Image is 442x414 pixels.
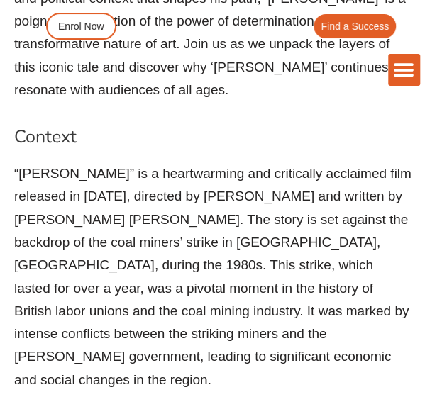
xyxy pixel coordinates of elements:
p: “[PERSON_NAME]” is a heartwarming and critically acclaimed film released in [DATE], directed by [... [14,162,411,391]
a: Enrol Now [46,13,116,40]
span: Enrol Now [58,21,104,31]
a: Find a Success [314,14,396,38]
span: Find a Success [321,21,389,31]
iframe: Chat Widget [206,254,442,414]
div: Menu Toggle [388,54,420,86]
h2: Context [14,125,411,149]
